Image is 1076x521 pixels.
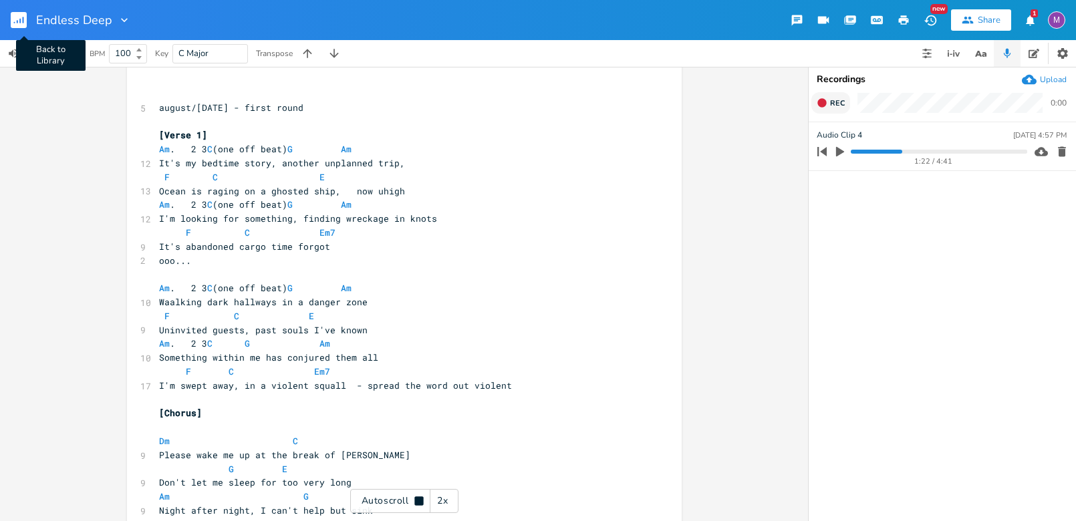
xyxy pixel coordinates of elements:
div: Autoscroll [350,489,458,513]
span: Em7 [319,226,335,238]
span: F [164,171,170,183]
span: C [207,143,213,155]
div: BPM [90,50,105,57]
span: It's abandoned cargo time forgot [159,240,330,252]
span: Am [319,337,330,349]
span: Ocean is raging on a ghosted ship, now uhigh [159,185,405,197]
button: Back to Library [11,4,37,36]
span: Am [341,198,352,210]
div: New [930,4,948,14]
span: G [287,282,293,294]
div: Recordings [817,75,1068,84]
span: Rec [830,98,845,108]
div: melindameshad [1048,11,1065,29]
button: New [917,8,944,32]
div: Share [978,14,1000,26]
div: [DATE] 4:57 PM [1013,132,1067,139]
span: ooo... [159,254,191,267]
span: august/[DATE] - first round [159,102,303,114]
span: Am [341,143,352,155]
span: C [229,365,234,377]
span: C [207,198,213,210]
div: 1 [1031,9,1038,17]
span: It's my bedtime story, another unplanned trip, [159,157,405,169]
button: Rec [811,92,850,114]
span: C [213,171,218,183]
span: [Chorus] [159,407,202,419]
span: E [319,171,325,183]
span: F [164,310,170,322]
span: Am [159,337,170,349]
span: C [245,226,250,238]
span: Am [159,143,170,155]
span: Endless Deep [36,14,112,26]
span: C Major [178,47,209,59]
span: Am [159,282,170,294]
button: 1 [1017,8,1043,32]
span: Dm [159,435,170,447]
span: G [303,490,309,502]
div: Upload [1040,74,1067,85]
span: Am [159,490,170,502]
span: F [186,226,191,238]
span: Night after night, I can't help but sink [159,504,373,516]
span: Waalking dark hallways in a danger zone [159,296,368,308]
span: . 2 3 (one off beat) [159,198,357,210]
span: C [234,310,239,322]
span: Don't let me sleep for too very long [159,476,352,488]
span: C [207,337,213,349]
div: Transpose [256,49,293,57]
span: C [293,435,298,447]
span: I'm looking for something, finding wreckage in knots [159,212,437,224]
span: G [229,463,234,475]
span: . 2 3 [159,337,335,349]
span: I'm swept away, in a violent squall - spread the word out violent [159,379,512,391]
div: 2x [430,489,454,513]
div: Key [155,49,168,57]
span: C [207,282,213,294]
span: G [245,337,250,349]
button: Share [951,9,1011,31]
span: Em7 [314,365,330,377]
button: Upload [1022,72,1067,87]
span: Something within me has conjured them all [159,351,378,363]
span: [Verse 1] [159,129,207,141]
span: . 2 3 (one off beat) [159,143,357,155]
span: . 2 3 (one off beat) [159,282,357,294]
span: E [309,310,314,322]
span: G [287,143,293,155]
span: Am [341,282,352,294]
span: Uninvited guests, past souls I've known [159,324,368,336]
span: E [282,463,287,475]
button: M [1048,5,1065,35]
span: F [186,365,191,377]
span: Audio Clip 4 [817,129,862,142]
span: G [287,198,293,210]
div: 1:22 / 4:41 [840,158,1027,165]
div: 0:00 [1051,99,1067,107]
span: Please wake me up at the break of [PERSON_NAME] [159,449,410,461]
span: Am [159,198,170,210]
